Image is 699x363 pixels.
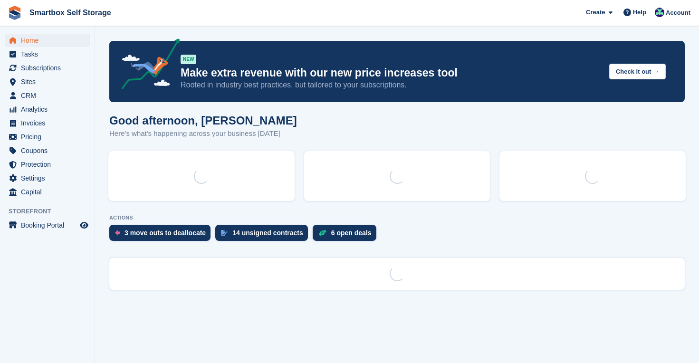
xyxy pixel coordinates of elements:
a: menu [5,158,90,171]
span: Invoices [21,116,78,130]
img: deal-1b604bf984904fb50ccaf53a9ad4b4a5d6e5aea283cecdc64d6e3604feb123c2.svg [318,229,326,236]
button: Check it out → [609,64,666,79]
a: menu [5,219,90,232]
span: Storefront [9,207,95,216]
a: menu [5,75,90,88]
span: Subscriptions [21,61,78,75]
a: Smartbox Self Storage [26,5,115,20]
span: Home [21,34,78,47]
span: CRM [21,89,78,102]
span: Capital [21,185,78,199]
a: menu [5,61,90,75]
a: 14 unsigned contracts [215,225,313,246]
span: Account [666,8,690,18]
span: Create [586,8,605,17]
h1: Good afternoon, [PERSON_NAME] [109,114,297,127]
span: Tasks [21,48,78,61]
img: stora-icon-8386f47178a22dfd0bd8f6a31ec36ba5ce8667c1dd55bd0f319d3a0aa187defe.svg [8,6,22,20]
a: menu [5,103,90,116]
div: 14 unsigned contracts [232,229,303,237]
img: price-adjustments-announcement-icon-8257ccfd72463d97f412b2fc003d46551f7dbcb40ab6d574587a9cd5c0d94... [114,38,180,93]
span: Booking Portal [21,219,78,232]
div: 3 move outs to deallocate [124,229,206,237]
div: NEW [181,55,196,64]
span: Pricing [21,130,78,143]
a: menu [5,48,90,61]
img: contract_signature_icon-13c848040528278c33f63329250d36e43548de30e8caae1d1a13099fd9432cc5.svg [221,230,228,236]
span: Settings [21,172,78,185]
p: Make extra revenue with our new price increases tool [181,66,602,80]
span: Protection [21,158,78,171]
span: Help [633,8,646,17]
a: menu [5,172,90,185]
a: 3 move outs to deallocate [109,225,215,246]
a: 6 open deals [313,225,381,246]
span: Sites [21,75,78,88]
p: Here's what's happening across your business [DATE] [109,128,297,139]
a: Preview store [78,220,90,231]
img: Roger Canham [655,8,664,17]
span: Coupons [21,144,78,157]
a: menu [5,116,90,130]
a: menu [5,130,90,143]
div: 6 open deals [331,229,372,237]
a: menu [5,34,90,47]
a: menu [5,89,90,102]
span: Analytics [21,103,78,116]
a: menu [5,185,90,199]
p: ACTIONS [109,215,685,221]
p: Rooted in industry best practices, but tailored to your subscriptions. [181,80,602,90]
a: menu [5,144,90,157]
img: move_outs_to_deallocate_icon-f764333ba52eb49d3ac5e1228854f67142a1ed5810a6f6cc68b1a99e826820c5.svg [115,230,120,236]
